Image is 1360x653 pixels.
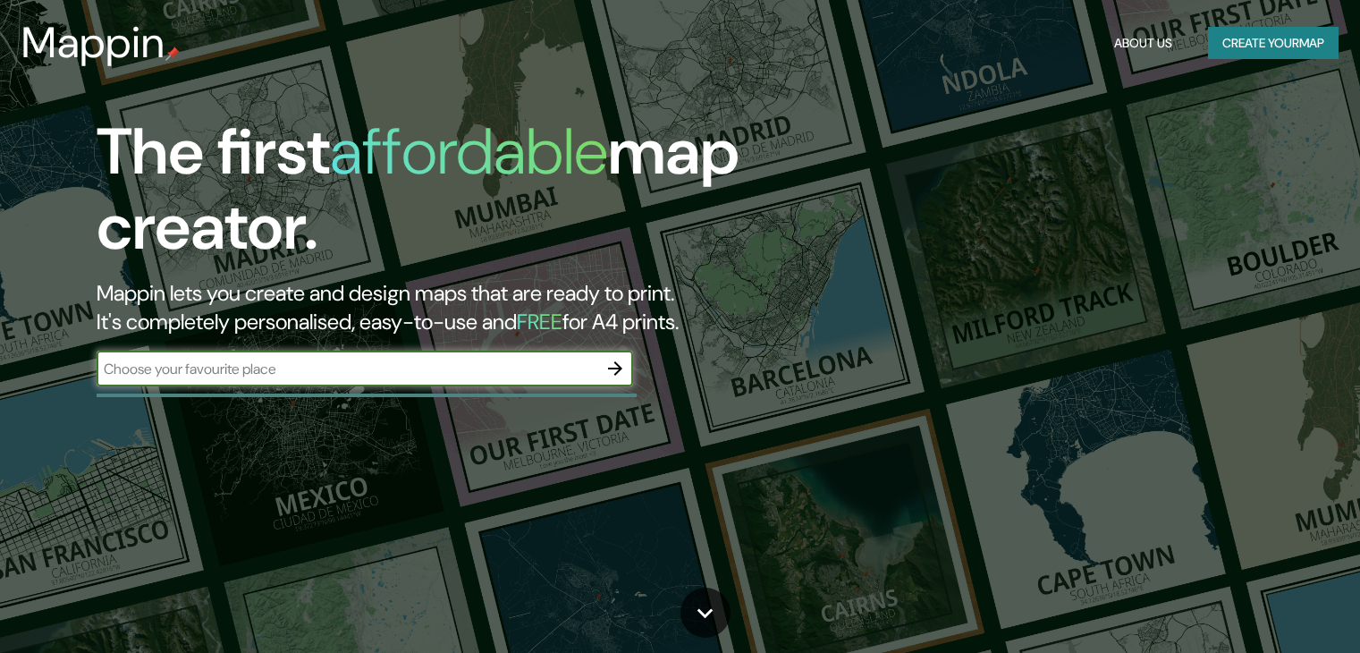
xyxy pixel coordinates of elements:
input: Choose your favourite place [97,359,597,379]
h5: FREE [517,308,562,335]
h3: Mappin [21,18,165,68]
h2: Mappin lets you create and design maps that are ready to print. It's completely personalised, eas... [97,279,777,336]
h1: The first map creator. [97,114,777,279]
button: Create yourmap [1208,27,1339,60]
img: mappin-pin [165,47,180,61]
button: About Us [1107,27,1179,60]
h1: affordable [330,110,608,193]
